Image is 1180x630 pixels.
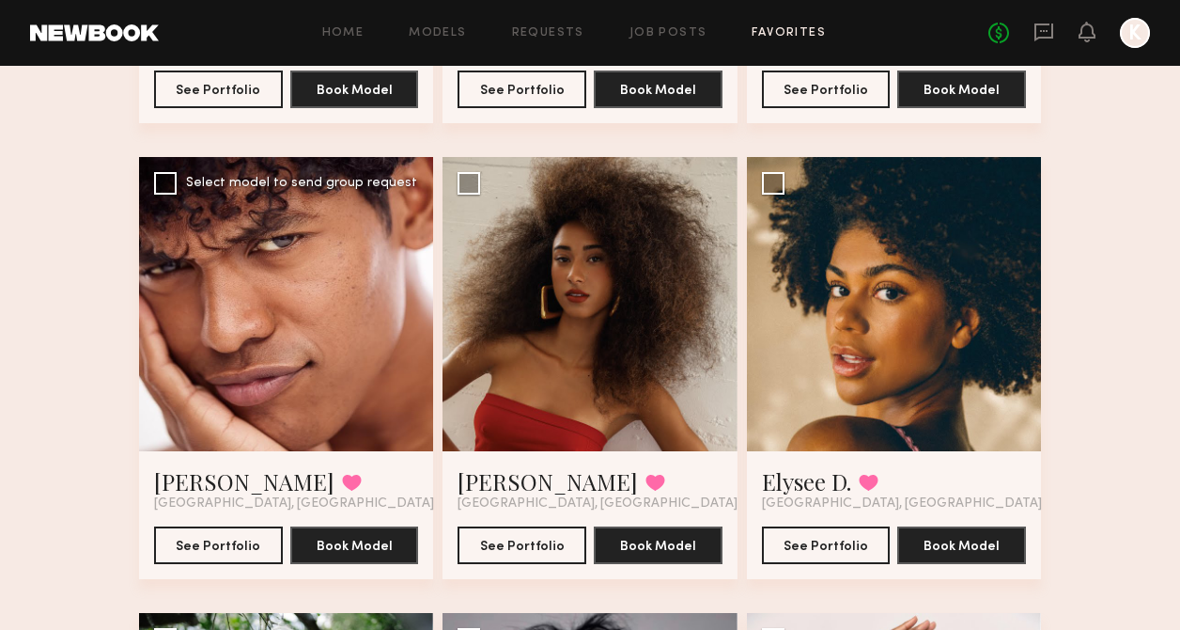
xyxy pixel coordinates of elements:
button: Book Model [290,71,419,108]
button: Book Model [594,71,722,108]
button: See Portfolio [762,527,891,564]
a: Models [409,27,466,39]
a: Home [322,27,365,39]
a: Elysee D. [762,466,851,496]
a: Favorites [752,27,826,39]
div: Select model to send group request [186,177,417,190]
a: [PERSON_NAME] [458,466,638,496]
a: Book Model [594,537,722,553]
button: Book Model [594,527,722,564]
button: See Portfolio [458,527,586,564]
a: K [1120,18,1150,48]
a: [PERSON_NAME] [154,466,334,496]
button: Book Model [290,527,419,564]
span: [GEOGRAPHIC_DATA], [GEOGRAPHIC_DATA] [154,496,434,512]
button: Book Model [897,527,1026,564]
a: Book Model [594,81,722,97]
span: [GEOGRAPHIC_DATA], [GEOGRAPHIC_DATA] [762,496,1042,512]
button: See Portfolio [762,71,891,108]
a: Job Posts [629,27,707,39]
a: Requests [512,27,584,39]
button: See Portfolio [154,527,283,564]
a: Book Model [290,81,419,97]
span: [GEOGRAPHIC_DATA], [GEOGRAPHIC_DATA] [458,496,737,512]
button: Book Model [897,71,1026,108]
a: Book Model [897,537,1026,553]
button: See Portfolio [154,71,283,108]
a: Book Model [290,537,419,553]
button: See Portfolio [458,71,586,108]
a: Book Model [897,81,1026,97]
